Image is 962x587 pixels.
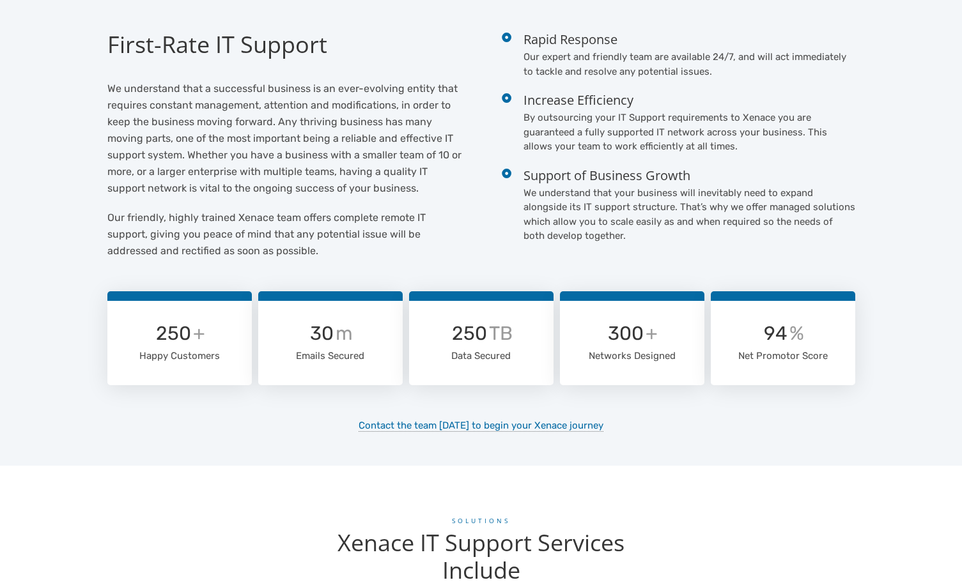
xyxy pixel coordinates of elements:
[524,186,855,243] p: We understand that your business will inevitably need to expand alongside its IT support structur...
[107,31,462,58] h2: First-Rate IT Support
[121,349,237,363] div: Happy Customers
[336,322,353,345] span: m
[608,322,644,344] span: 300
[156,322,191,344] span: 250
[310,322,334,344] span: 30
[107,82,462,194] span: We understand that a successful business is an ever-evolving entity that requires constant manage...
[299,517,663,526] h6: Solutions
[107,211,426,257] span: Our friendly, highly trained Xenace team offers complete remote IT support, giving you peace of m...
[524,31,855,48] h4: Rapid Response
[359,420,603,432] a: Contact the team [DATE] to begin your Xenace journey
[524,167,855,184] h4: Support of Business Growth
[524,111,855,154] p: By outsourcing your IT Support requirements to Xenace you are guaranteed a fully supported IT net...
[489,322,513,345] span: TB
[524,50,855,79] p: Our expert and friendly team are available 24/7, and will act immediately to tackle and resolve a...
[524,91,855,109] h4: Increase Efficiency
[574,349,690,363] div: Networks Designed
[725,349,841,363] div: Net Promotor Score
[789,322,804,345] span: %
[646,322,658,345] span: +
[423,349,539,363] div: Data Secured
[299,529,663,584] h2: Xenace IT Support Services Include
[764,322,787,344] span: 94
[193,322,205,345] span: +
[272,349,388,363] div: Emails Secured
[452,322,487,344] span: 250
